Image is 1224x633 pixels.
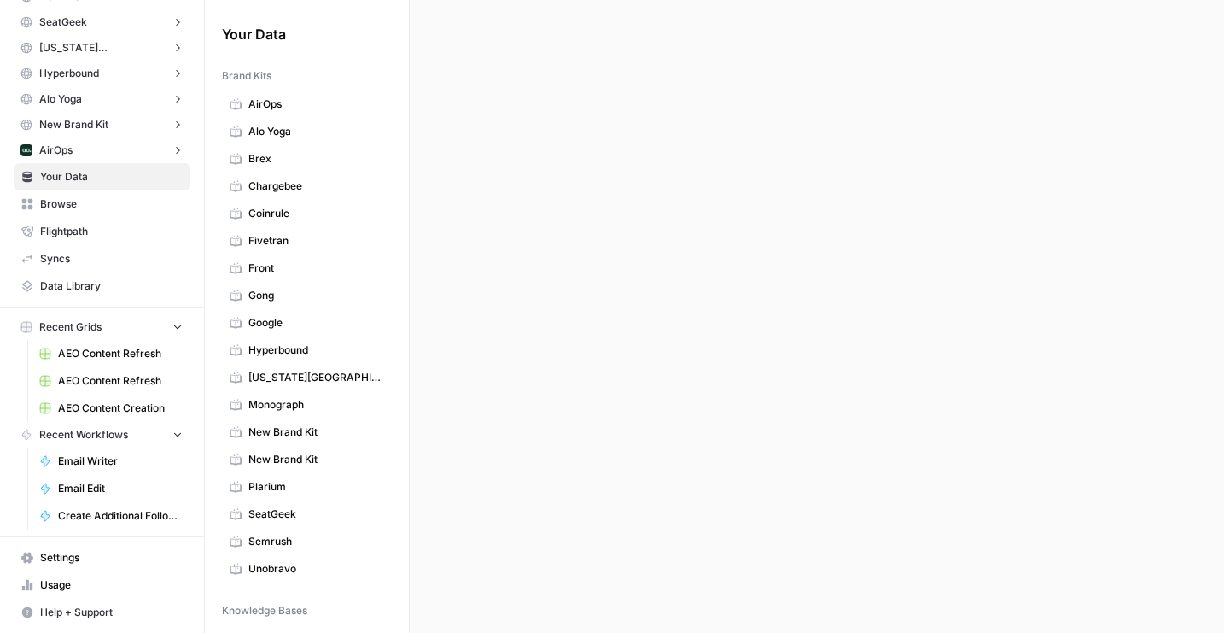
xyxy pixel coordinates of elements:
span: SeatGeek [39,15,87,30]
span: Flightpath [40,224,183,239]
a: Plarium [222,473,392,501]
span: Gong [248,288,384,303]
span: Email Edit [58,481,183,496]
span: Fivetran [248,233,384,249]
a: Brex [222,145,392,173]
button: Recent Grids [14,314,190,340]
a: SeatGeek [222,501,392,528]
a: Usage [14,571,190,599]
a: Semrush [222,528,392,555]
span: New Brand Kit [39,117,108,132]
span: Recent Workflows [39,427,128,443]
a: AEO Content Refresh [32,340,190,367]
span: [US_STATE][GEOGRAPHIC_DATA] [39,40,165,56]
a: Syncs [14,245,190,273]
span: New Brand Kit [248,425,384,440]
a: [US_STATE][GEOGRAPHIC_DATA] [222,364,392,391]
span: Google [248,315,384,331]
span: Hyperbound [39,66,99,81]
span: Syncs [40,251,183,267]
a: Your Data [14,163,190,190]
span: New Brand Kit [248,452,384,467]
span: Plarium [248,479,384,495]
button: New Brand Kit [14,112,190,138]
span: Knowledge Bases [222,603,307,618]
span: SeatGeek [248,507,384,522]
a: Alo Yoga [222,118,392,145]
img: yjux4x3lwinlft1ym4yif8lrli78 [20,144,32,156]
span: AEO Content Creation [58,401,183,416]
span: Hyperbound [248,343,384,358]
span: Recent Grids [39,319,102,335]
a: Flightpath [14,218,190,245]
span: Data Library [40,278,183,294]
a: Browse [14,190,190,218]
button: Hyperbound [14,61,190,86]
a: Google [222,309,392,337]
span: AirOps [39,143,73,158]
a: Data Library [14,273,190,300]
span: Your Data [40,169,183,185]
span: Alo Yoga [248,124,384,139]
a: Settings [14,544,190,571]
button: SeatGeek [14,9,190,35]
button: Help + Support [14,599,190,626]
span: Front [248,261,384,276]
a: New Brand Kit [222,419,392,446]
span: Usage [40,577,183,593]
span: AirOps [248,97,384,112]
button: Recent Workflows [14,422,190,448]
span: AEO Content Refresh [58,346,183,361]
a: Create Additional Follow-Up [32,502,190,530]
span: AEO Content Refresh [58,373,183,389]
span: Chargebee [248,179,384,194]
span: Create Additional Follow-Up [58,508,183,524]
span: Settings [40,550,183,566]
a: Email Edit [32,475,190,502]
a: Fivetran [222,227,392,255]
a: Email Writer [32,448,190,475]
span: Coinrule [248,206,384,221]
span: Browse [40,196,183,212]
span: Your Data [222,24,371,44]
span: Unobravo [248,561,384,577]
a: Front [222,255,392,282]
button: Alo Yoga [14,86,190,112]
a: AEO Content Creation [32,395,190,422]
span: [US_STATE][GEOGRAPHIC_DATA] [248,370,384,385]
span: Alo Yoga [39,91,82,107]
a: AirOps [222,91,392,118]
button: [US_STATE][GEOGRAPHIC_DATA] [14,35,190,61]
a: Hyperbound [222,337,392,364]
span: Semrush [248,534,384,549]
span: Brand Kits [222,68,271,84]
a: Unobravo [222,555,392,583]
a: Chargebee [222,173,392,200]
a: New Brand Kit [222,446,392,473]
a: Gong [222,282,392,309]
a: Coinrule [222,200,392,227]
a: Monograph [222,391,392,419]
a: AEO Content Refresh [32,367,190,395]
span: Monograph [248,397,384,413]
span: Brex [248,151,384,167]
button: AirOps [14,138,190,163]
span: Email Writer [58,454,183,469]
span: Help + Support [40,605,183,620]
